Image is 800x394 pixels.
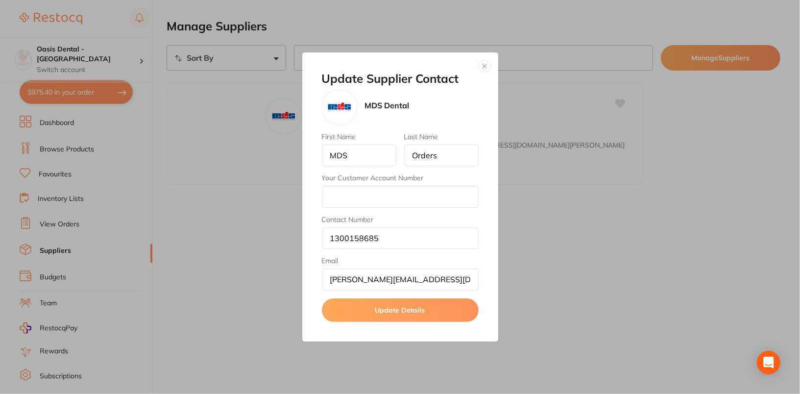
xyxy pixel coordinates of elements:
[757,351,780,374] div: Open Intercom Messenger
[322,298,479,322] button: Update Details
[322,133,396,141] label: First Name
[328,103,351,112] img: MDS Dental
[322,72,479,86] h2: Update Supplier Contact
[365,101,410,110] p: MDS Dental
[322,174,479,182] label: Your Customer Account Number
[322,257,479,265] label: Email
[404,133,479,141] label: Last Name
[322,216,479,223] label: Contact Number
